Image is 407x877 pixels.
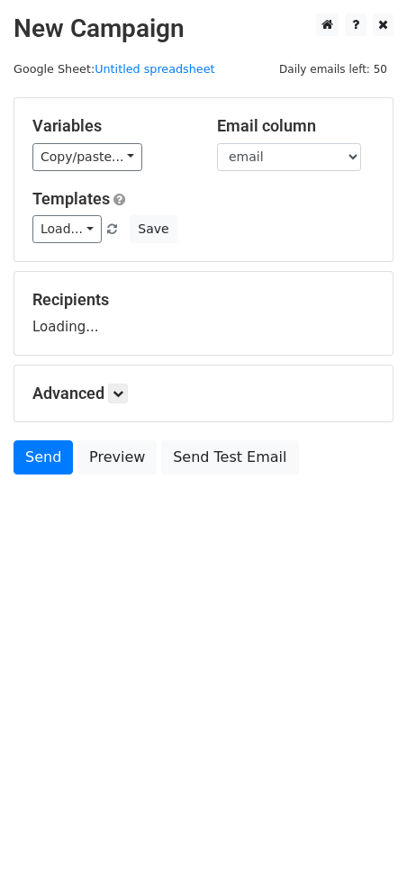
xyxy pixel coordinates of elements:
div: Loading... [32,290,375,337]
h5: Email column [217,116,375,136]
button: Save [130,215,176,243]
a: Templates [32,189,110,208]
a: Send Test Email [161,440,298,475]
span: Daily emails left: 50 [273,59,393,79]
a: Send [14,440,73,475]
h5: Advanced [32,384,375,403]
a: Untitled spreadsheet [95,62,214,76]
a: Load... [32,215,102,243]
h5: Recipients [32,290,375,310]
h5: Variables [32,116,190,136]
small: Google Sheet: [14,62,215,76]
a: Copy/paste... [32,143,142,171]
a: Preview [77,440,157,475]
a: Daily emails left: 50 [273,62,393,76]
h2: New Campaign [14,14,393,44]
